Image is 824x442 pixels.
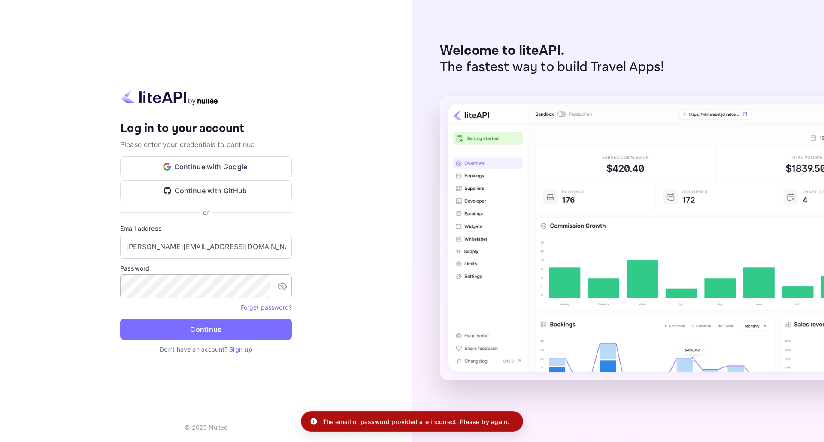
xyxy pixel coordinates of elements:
h4: Log in to your account [120,121,292,136]
button: Continue [120,319,292,340]
p: © 2025 Nuitee [185,423,228,432]
p: or [203,208,209,217]
p: The fastest way to build Travel Apps! [440,59,664,75]
label: Password [120,264,292,273]
p: The email or password provided are incorrect. Please try again. [323,417,509,426]
label: Email address [120,224,292,233]
button: Continue with Google [120,156,292,177]
button: toggle password visibility [274,278,291,295]
a: Forget password? [241,303,292,311]
p: Don't have an account? [120,345,292,354]
p: Please enter your credentials to continue [120,139,292,150]
p: Welcome to liteAPI. [440,43,664,59]
button: Continue with GitHub [120,180,292,201]
img: liteapi [120,88,219,105]
input: Enter your email address [120,235,292,259]
a: Sign up [229,346,252,353]
a: Forget password? [241,304,292,311]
